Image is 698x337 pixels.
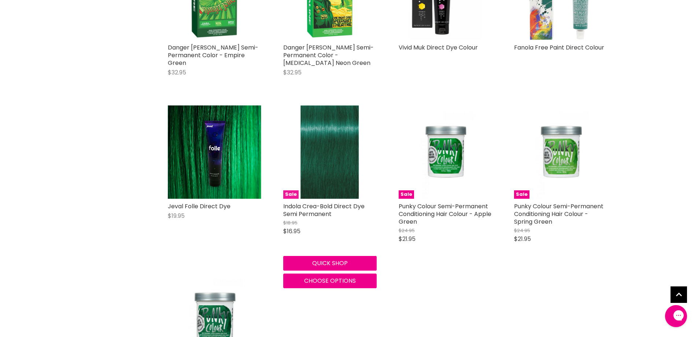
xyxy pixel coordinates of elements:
a: Vivid Muk Direct Dye Colour [399,43,478,52]
span: $24.95 [399,227,415,234]
a: Danger [PERSON_NAME] Semi-Permanent Color - Empire Green [168,43,258,67]
span: $19.95 [168,212,185,220]
a: Danger [PERSON_NAME] Semi-Permanent Color - [MEDICAL_DATA] Neon Green [283,43,374,67]
span: Choose options [304,276,356,285]
img: Jeval Folle Direct Dye [168,105,261,199]
span: Sale [399,190,414,199]
a: Fanola Free Paint Direct Colour [514,43,604,52]
span: $32.95 [168,68,186,77]
a: Indola Crea-Bold Direct Dye Semi PermanentSale [283,105,377,199]
iframe: Gorgias live chat messenger [661,303,691,330]
img: Punky Colour Semi-Permanent Conditioning Hair Colour - Apple Green [414,105,476,199]
a: Punky Colour Semi-Permanent Conditioning Hair Colour - Apple Green [399,202,491,226]
a: Jeval Folle Direct Dye [168,202,230,210]
span: $18.95 [283,219,298,226]
a: Punky Colour Semi-Permanent Conditioning Hair Colour - Spring GreenSale [514,105,607,199]
button: Quick shop [283,256,377,271]
span: Sale [283,190,299,199]
button: Choose options [283,274,377,288]
span: $21.95 [399,235,416,243]
a: Punky Colour Semi-Permanent Conditioning Hair Colour - Spring Green [514,202,603,226]
span: $24.95 [514,227,530,234]
img: Indola Crea-Bold Direct Dye Semi Permanent [300,105,359,199]
a: Indola Crea-Bold Direct Dye Semi Permanent [283,202,365,218]
span: $16.95 [283,227,300,235]
a: Punky Colour Semi-Permanent Conditioning Hair Colour - Apple GreenSale [399,105,492,199]
img: Punky Colour Semi-Permanent Conditioning Hair Colour - Spring Green [530,105,591,199]
span: $21.95 [514,235,531,243]
span: Sale [514,190,529,199]
span: $32.95 [283,68,302,77]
